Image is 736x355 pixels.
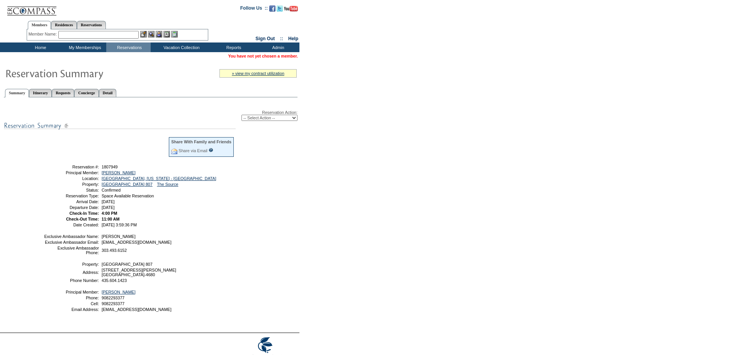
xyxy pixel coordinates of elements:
[163,31,170,37] img: Reservations
[102,307,172,312] span: [EMAIL_ADDRESS][DOMAIN_NAME]
[44,188,99,192] td: Status:
[280,36,283,41] span: ::
[66,217,99,221] strong: Check-Out Time:
[102,223,137,227] span: [DATE] 3:59:36 PM
[99,89,117,97] a: Detail
[5,89,29,97] a: Summary
[102,217,119,221] span: 11:00 AM
[102,268,176,277] span: [STREET_ADDRESS][PERSON_NAME] [GEOGRAPHIC_DATA]-4680
[102,262,153,267] span: [GEOGRAPHIC_DATA] 807
[228,54,298,58] span: You have not yet chosen a member.
[102,199,115,204] span: [DATE]
[156,31,162,37] img: Impersonate
[102,211,117,216] span: 4:00 PM
[29,31,58,37] div: Member Name:
[102,290,136,294] a: [PERSON_NAME]
[4,110,297,121] div: Reservation Action:
[277,5,283,12] img: Follow us on Twitter
[140,31,147,37] img: b_edit.gif
[171,31,178,37] img: b_calculator.gif
[44,234,99,239] td: Exclusive Ambassador Name:
[151,42,211,52] td: Vacation Collection
[44,165,99,169] td: Reservation #:
[171,139,231,144] div: Share With Family and Friends
[255,42,299,52] td: Admin
[44,176,99,181] td: Location:
[44,182,99,187] td: Property:
[209,148,213,152] input: What is this?
[102,205,115,210] span: [DATE]
[77,21,106,29] a: Reservations
[44,296,99,300] td: Phone:
[232,71,284,76] a: » view my contract utilization
[157,182,178,187] a: The Source
[52,89,74,97] a: Requests
[44,170,99,175] td: Principal Member:
[269,5,275,12] img: Become our fan on Facebook
[44,240,99,245] td: Exclusive Ambassador Email:
[44,223,99,227] td: Date Created:
[102,194,154,198] span: Space Available Reservation
[74,89,99,97] a: Concierge
[240,5,268,14] td: Follow Us ::
[102,188,121,192] span: Confirmed
[106,42,151,52] td: Reservations
[28,21,51,29] a: Members
[102,301,124,306] span: 9082293377
[44,301,99,306] td: Cell:
[148,31,155,37] img: View
[44,278,99,283] td: Phone Number:
[102,165,118,169] span: 1807949
[102,176,216,181] a: [GEOGRAPHIC_DATA], [US_STATE] - [GEOGRAPHIC_DATA]
[284,8,298,12] a: Subscribe to our YouTube Channel
[288,36,298,41] a: Help
[102,234,136,239] span: [PERSON_NAME]
[44,262,99,267] td: Property:
[102,248,127,253] span: 303.493.6152
[211,42,255,52] td: Reports
[44,307,99,312] td: Email Address:
[5,65,160,81] img: Reservaton Summary
[277,8,283,12] a: Follow us on Twitter
[70,211,99,216] strong: Check-In Time:
[62,42,106,52] td: My Memberships
[44,205,99,210] td: Departure Date:
[269,8,275,12] a: Become our fan on Facebook
[44,268,99,277] td: Address:
[102,182,153,187] a: [GEOGRAPHIC_DATA] 807
[44,194,99,198] td: Reservation Type:
[44,199,99,204] td: Arrival Date:
[178,148,207,153] a: Share via Email
[102,170,136,175] a: [PERSON_NAME]
[44,246,99,255] td: Exclusive Ambassador Phone:
[4,121,236,131] img: subTtlResSummary.gif
[51,21,77,29] a: Residences
[102,296,124,300] span: 9082293377
[44,290,99,294] td: Principal Member:
[255,36,275,41] a: Sign Out
[17,42,62,52] td: Home
[102,278,127,283] span: 435.604.1423
[102,240,172,245] span: [EMAIL_ADDRESS][DOMAIN_NAME]
[284,6,298,12] img: Subscribe to our YouTube Channel
[29,89,52,97] a: Itinerary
